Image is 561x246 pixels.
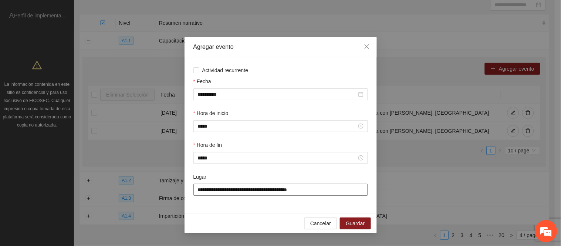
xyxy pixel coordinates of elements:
[304,218,337,229] button: Cancelar
[198,90,357,98] input: Fecha
[4,166,141,192] textarea: Escriba su mensaje y pulse “Intro”
[357,37,377,57] button: Close
[193,173,207,181] label: Lugar
[193,184,368,196] input: Lugar
[43,81,102,155] span: Estamos en línea.
[193,141,222,149] label: Hora de fin
[199,66,251,74] span: Actividad recurrente
[198,122,357,130] input: Hora de inicio
[346,219,365,228] span: Guardar
[364,44,370,50] span: close
[310,219,331,228] span: Cancelar
[38,38,124,47] div: Chatee con nosotros ahora
[193,43,368,51] div: Agregar evento
[198,154,357,162] input: Hora de fin
[193,77,211,85] label: Fecha
[340,218,371,229] button: Guardar
[193,109,229,117] label: Hora de inicio
[121,4,139,21] div: Minimizar ventana de chat en vivo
